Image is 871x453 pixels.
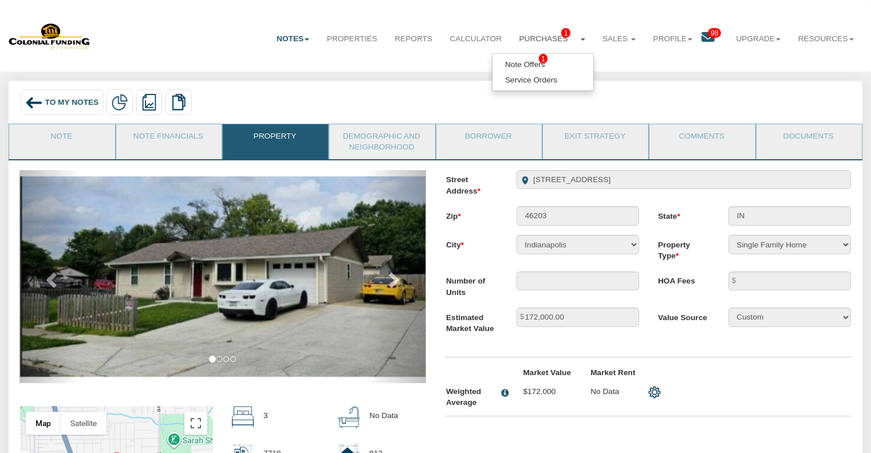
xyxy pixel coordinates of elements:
[594,25,645,53] a: Sales
[232,406,254,428] img: beds.svg
[9,22,90,50] img: 579666
[436,170,507,197] label: Street Address
[543,124,647,153] a: Exit Strategy
[318,25,386,53] a: Properties
[648,235,719,262] label: Property Type
[112,94,128,110] img: partial.png
[648,308,719,323] label: Value Source
[492,57,593,72] a: Note Offers1
[648,386,661,399] img: settings.png
[369,406,398,426] p: No Data
[590,386,639,397] p: No Data
[329,124,433,159] a: Demographic and Neighborhood
[184,412,207,435] button: Toggle fullscreen view
[338,406,360,428] img: bath.svg
[25,94,42,111] img: back_arrow_left_icon.svg
[20,176,425,377] img: 583145
[644,25,701,53] a: Profile
[561,28,570,38] span: 1
[727,25,789,53] a: Upgrade
[441,25,510,53] a: Calculator
[492,72,593,87] a: Service Orders
[141,94,157,110] img: reports.png
[26,412,61,435] button: Show street map
[446,386,496,408] div: Weighted Average
[61,412,107,435] button: Show satellite imagery
[649,124,754,153] a: Comments
[790,25,862,53] a: Resources
[436,124,541,153] a: Borrower
[9,124,113,153] a: Note
[523,386,571,397] p: $172,000
[171,94,187,110] img: copy.png
[436,271,507,298] label: Number of Units
[648,271,719,287] label: HOA Fees
[436,308,507,334] label: Estimated Market Value
[268,25,318,53] a: Notes
[510,25,593,53] a: Purchases1
[116,124,220,153] a: Note Financials
[756,124,861,153] a: Documents
[514,367,581,379] label: Market Value
[263,406,268,426] p: 3
[436,206,507,222] label: Zip
[708,28,721,38] span: 98
[539,54,548,64] span: 1
[223,124,327,153] a: Property
[701,25,728,54] a: 98
[386,25,441,53] a: Reports
[436,235,507,250] label: City
[581,367,648,379] label: Market Rent
[45,98,99,107] span: To My Notes
[648,206,719,222] label: State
